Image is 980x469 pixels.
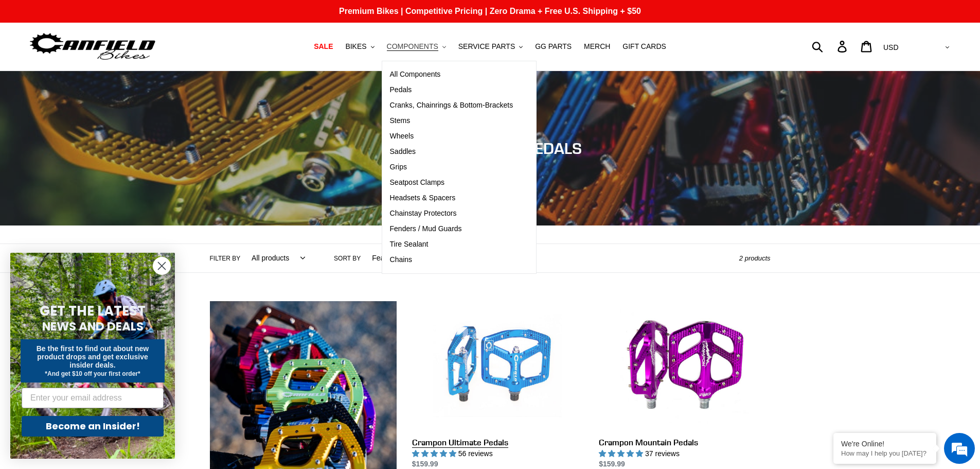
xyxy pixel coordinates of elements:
[817,35,844,58] input: Search
[535,42,572,51] span: GG PARTS
[22,388,164,408] input: Enter your email address
[382,206,521,221] a: Chainstay Protectors
[453,40,528,54] button: SERVICE PARTS
[390,240,429,249] span: Tire Sealant
[390,101,513,110] span: Cranks, Chainrings & Bottom-Brackets
[11,57,27,72] div: Navigation go back
[60,130,142,234] span: We're online!
[390,147,416,156] span: Saddles
[309,40,338,54] a: SALE
[390,132,414,141] span: Wheels
[42,318,144,335] span: NEWS AND DEALS
[382,129,521,144] a: Wheels
[382,82,521,98] a: Pedals
[334,254,361,263] label: Sort by
[382,237,521,252] a: Tire Sealant
[22,416,164,437] button: Become an Insider!
[210,254,241,263] label: Filter by
[390,209,457,218] span: Chainstay Protectors
[45,370,140,377] span: *And get $10 off your first order*
[390,163,407,171] span: Grips
[579,40,615,54] a: MERCH
[28,30,157,63] img: Canfield Bikes
[390,70,441,79] span: All Components
[622,42,666,51] span: GIFT CARDS
[390,116,411,125] span: Stems
[382,113,521,129] a: Stems
[617,40,671,54] a: GIFT CARDS
[841,449,929,457] p: How may I help you today?
[390,178,445,187] span: Seatpost Clamps
[390,194,456,202] span: Headsets & Spacers
[390,255,413,264] span: Chains
[382,252,521,268] a: Chains
[390,85,412,94] span: Pedals
[458,42,515,51] span: SERVICE PARTS
[841,440,929,448] div: We're Online!
[382,67,521,82] a: All Components
[739,254,771,262] span: 2 products
[382,190,521,206] a: Headsets & Spacers
[37,344,149,369] span: Be the first to find out about new product drops and get exclusive insider deals.
[387,42,438,51] span: COMPONENTS
[382,160,521,175] a: Grips
[314,42,333,51] span: SALE
[382,144,521,160] a: Saddles
[382,175,521,190] a: Seatpost Clamps
[530,40,577,54] a: GG PARTS
[40,302,146,320] span: GET THE LATEST
[382,98,521,113] a: Cranks, Chainrings & Bottom-Brackets
[382,40,451,54] button: COMPONENTS
[33,51,59,77] img: d_696896380_company_1647369064580_696896380
[584,42,610,51] span: MERCH
[169,5,193,30] div: Minimize live chat window
[382,221,521,237] a: Fenders / Mud Guards
[69,58,188,71] div: Chat with us now
[390,224,462,233] span: Fenders / Mud Guards
[153,257,171,275] button: Close dialog
[345,42,366,51] span: BIKES
[340,40,379,54] button: BIKES
[5,281,196,317] textarea: Type your message and hit 'Enter'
